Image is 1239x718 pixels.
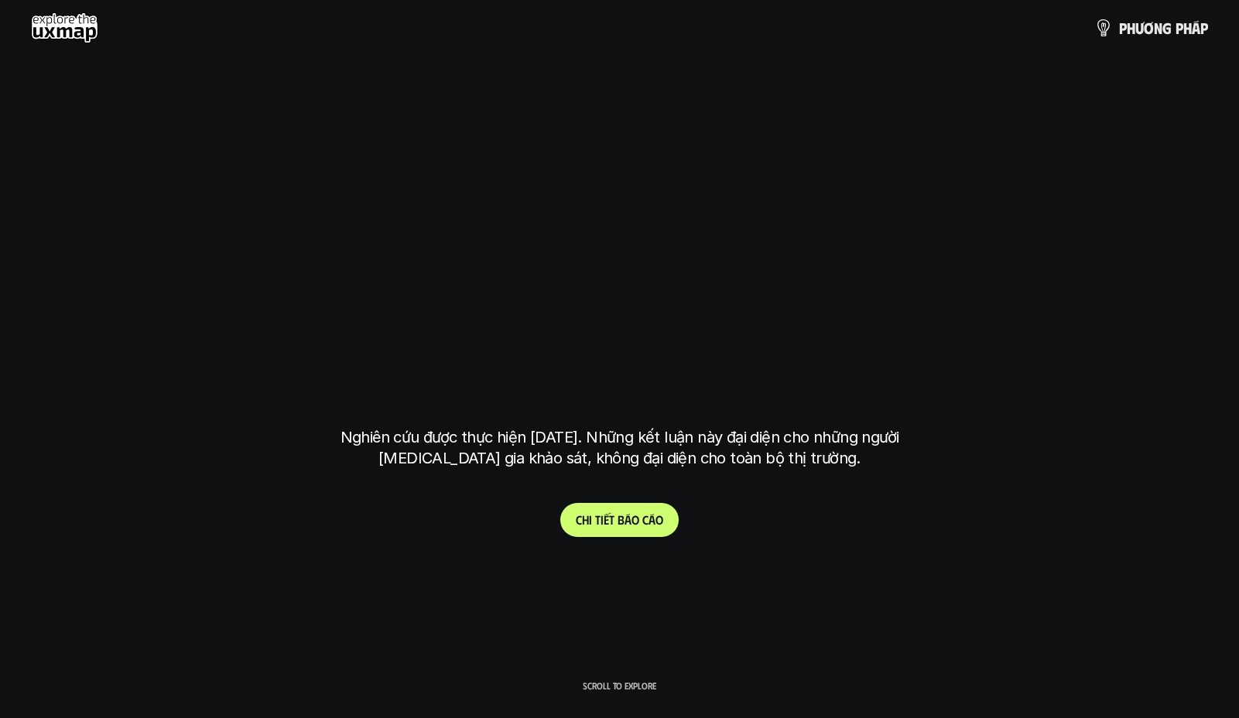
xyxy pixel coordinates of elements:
h6: Kết quả nghiên cứu [566,186,684,203]
span: p [1200,19,1208,36]
span: p [1176,19,1183,36]
span: t [609,512,614,527]
p: Scroll to explore [583,680,656,691]
p: Nghiên cứu được thực hiện [DATE]. Những kết luận này đại diện cho những người [MEDICAL_DATA] gia ... [330,427,910,469]
span: g [1162,19,1172,36]
span: ơ [1144,19,1154,36]
a: Chitiếtbáocáo [560,503,679,537]
span: p [1119,19,1127,36]
span: ư [1135,19,1144,36]
span: i [589,512,592,527]
span: n [1154,19,1162,36]
span: o [631,512,639,527]
span: c [642,512,649,527]
span: á [1192,19,1200,36]
span: C [576,512,582,527]
span: h [1183,19,1192,36]
span: i [601,512,604,527]
span: b [618,512,625,527]
span: ế [604,512,609,527]
span: t [595,512,601,527]
h1: phạm vi công việc của [337,224,902,289]
span: h [1127,19,1135,36]
h1: tại [GEOGRAPHIC_DATA] [344,346,895,411]
span: o [655,512,663,527]
span: h [582,512,589,527]
span: á [649,512,655,527]
span: á [625,512,631,527]
a: phươngpháp [1094,12,1208,43]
